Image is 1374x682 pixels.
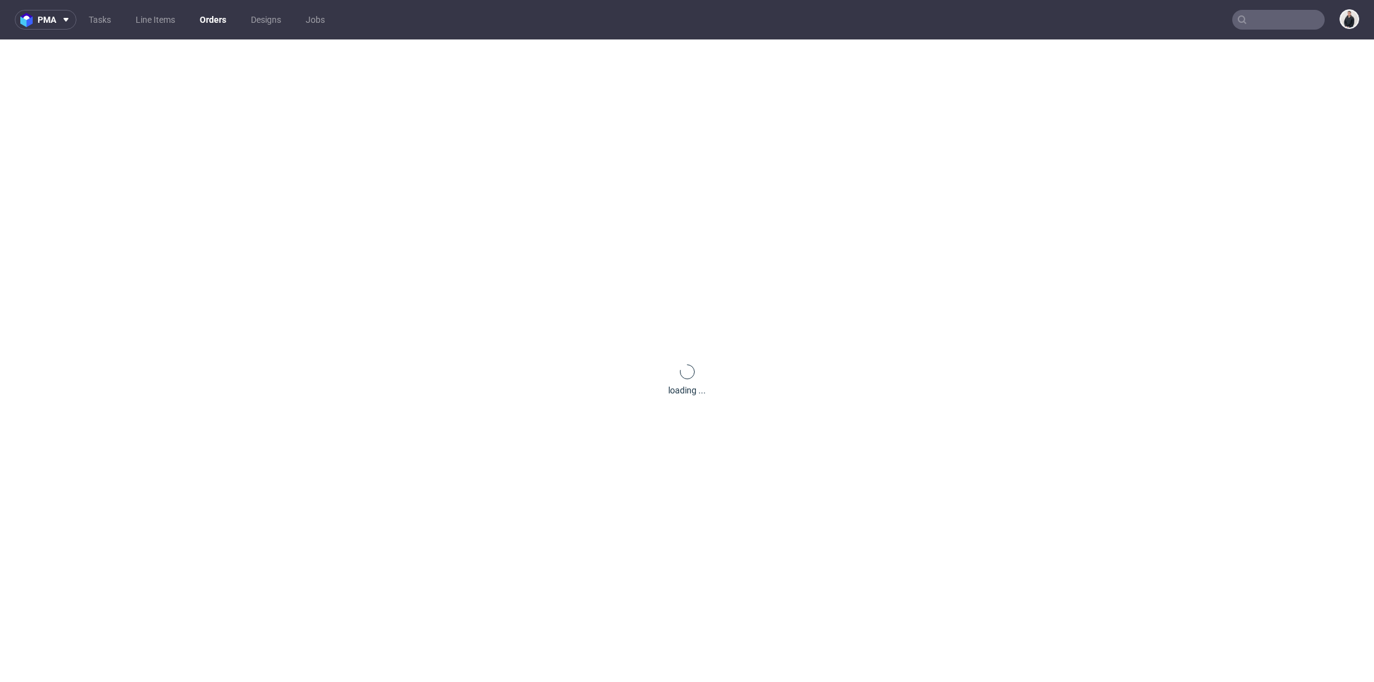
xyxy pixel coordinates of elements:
img: Adrian Margula [1341,10,1358,28]
span: pma [38,15,56,24]
button: pma [15,10,76,30]
a: Designs [243,10,288,30]
a: Line Items [128,10,182,30]
a: Orders [192,10,234,30]
div: loading ... [668,384,706,396]
a: Tasks [81,10,118,30]
a: Jobs [298,10,332,30]
img: logo [20,13,38,27]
